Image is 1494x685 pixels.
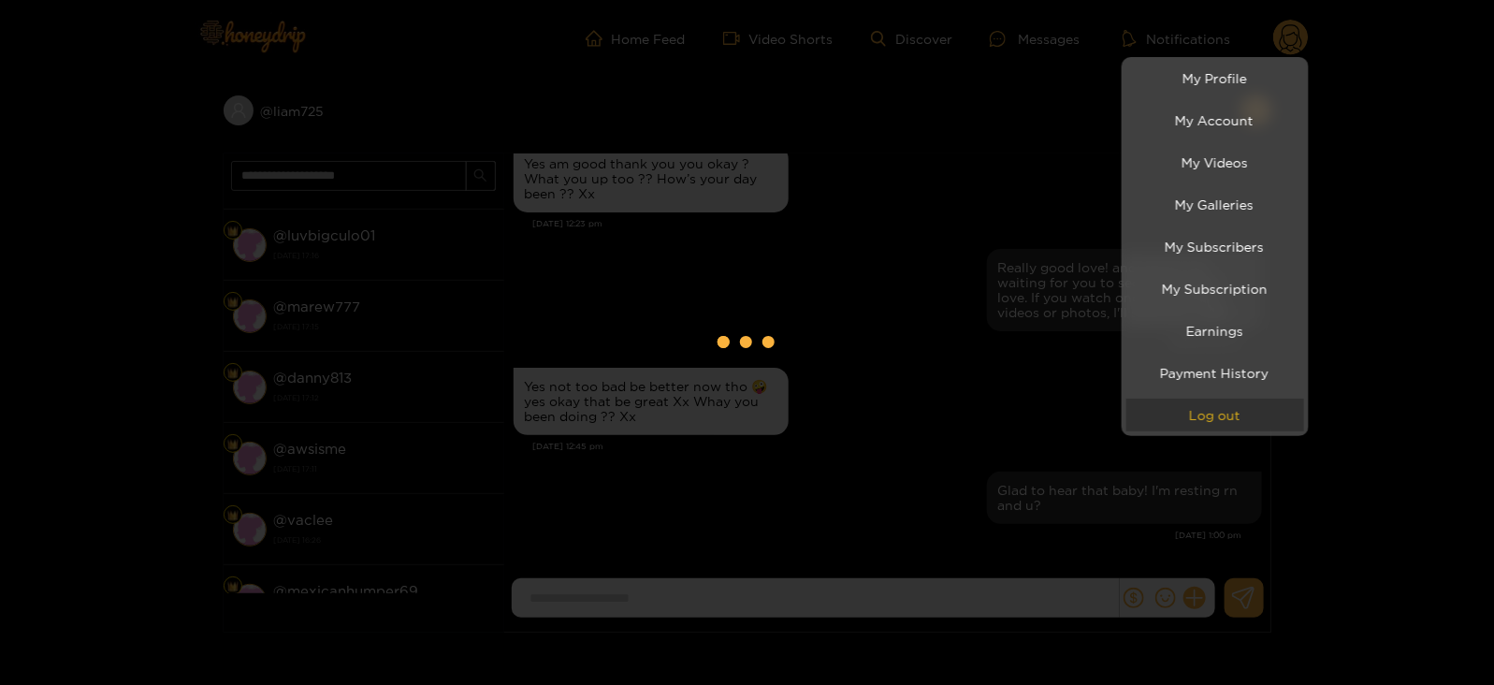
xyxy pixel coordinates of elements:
a: Earnings [1126,314,1304,347]
button: Log out [1126,399,1304,431]
a: My Videos [1126,146,1304,179]
a: My Account [1126,104,1304,137]
a: My Subscription [1126,272,1304,305]
a: My Profile [1126,62,1304,95]
a: My Galleries [1126,188,1304,221]
a: Payment History [1126,357,1304,389]
a: My Subscribers [1126,230,1304,263]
